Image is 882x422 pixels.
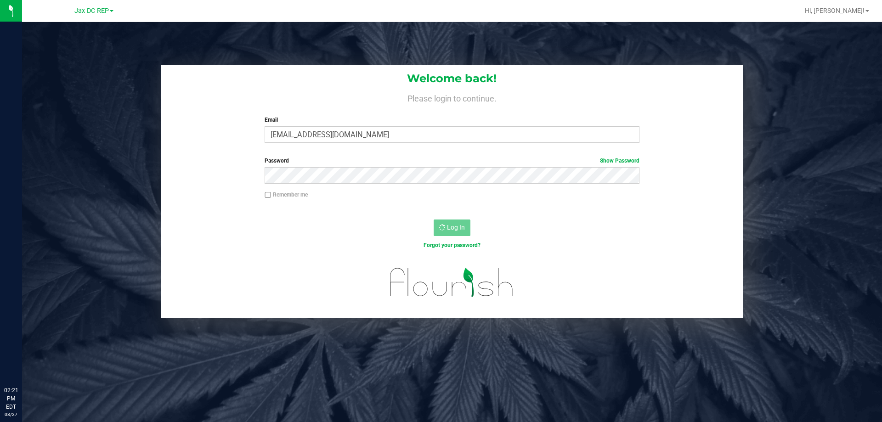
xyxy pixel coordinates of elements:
[600,158,639,164] a: Show Password
[434,219,470,236] button: Log In
[4,411,18,418] p: 08/27
[4,386,18,411] p: 02:21 PM EDT
[74,7,109,15] span: Jax DC REP
[265,158,289,164] span: Password
[265,192,271,198] input: Remember me
[805,7,865,14] span: Hi, [PERSON_NAME]!
[265,191,308,199] label: Remember me
[161,92,743,103] h4: Please login to continue.
[424,242,481,248] a: Forgot your password?
[161,73,743,84] h1: Welcome back!
[447,224,465,231] span: Log In
[265,116,639,124] label: Email
[379,259,525,306] img: flourish_logo.svg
